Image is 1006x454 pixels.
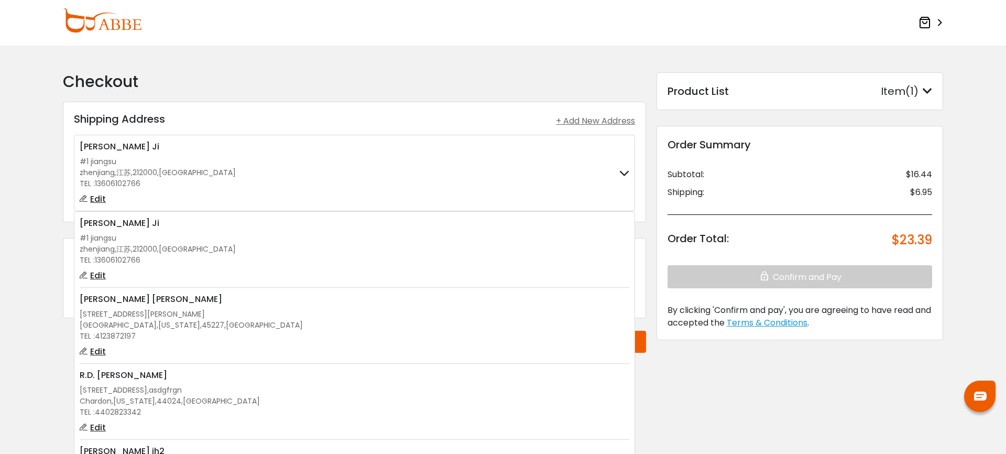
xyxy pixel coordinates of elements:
[556,115,635,127] div: + Add New Address
[80,167,115,178] span: zhenjiang
[974,392,987,401] img: chat
[892,231,932,250] div: $23.39
[668,304,932,329] div: .
[80,309,205,319] span: [STREET_ADDRESS][PERSON_NAME]
[80,385,147,395] span: [STREET_ADDRESS]
[149,385,182,395] span: asdgfrgn
[80,244,115,255] span: zhenjiang
[116,167,131,178] span: 江苏
[159,244,236,255] span: [GEOGRAPHIC_DATA]
[97,369,167,381] span: [PERSON_NAME]
[668,304,931,329] span: By clicking 'Confirm and pay', you are agreeing to have read and accepted the
[80,320,629,331] div: , , ,
[95,255,140,265] span: 13606102766
[80,331,629,342] div: TEL :
[80,396,112,407] span: Chardon
[95,407,141,417] span: 4402823342
[668,83,729,99] div: Product List
[183,396,260,407] span: [GEOGRAPHIC_DATA]
[80,167,236,178] div: , , ,
[910,186,932,199] div: $6.95
[80,156,116,167] span: #1 jiangsu
[80,407,629,418] div: TEL :
[116,244,131,255] span: 江苏
[80,369,95,381] span: R.D.
[881,83,932,99] div: Item(1)
[80,140,150,153] span: [PERSON_NAME]
[63,8,141,33] img: abbeglasses.com
[80,293,150,305] span: [PERSON_NAME]
[90,269,106,282] span: Edit
[157,396,181,407] span: 44024
[90,421,106,434] span: Edit
[159,167,236,178] span: [GEOGRAPHIC_DATA]
[906,168,932,181] div: $16.44
[133,167,157,178] span: 212000
[95,178,140,189] span: 13606102766
[113,396,155,407] span: [US_STATE]
[80,244,629,255] div: , , ,
[202,320,224,331] span: 45227
[80,217,150,229] span: [PERSON_NAME]
[74,113,165,125] h3: Shipping Address
[668,231,729,250] div: Order Total:
[80,385,629,396] div: ,
[80,396,629,407] div: , , ,
[80,233,116,243] span: #1 jiangsu
[918,13,943,33] a: >
[133,244,157,255] span: 212000
[80,255,629,266] div: TEL :
[63,72,646,91] h2: Checkout
[727,317,807,329] span: Terms & Conditions
[226,320,303,331] span: [GEOGRAPHIC_DATA]
[933,14,943,33] span: >
[158,320,200,331] span: [US_STATE]
[668,168,704,181] div: Subtotal:
[90,193,106,205] span: Edit
[668,186,704,199] div: Shipping:
[152,217,159,229] span: Ji
[95,331,136,341] span: 4123872197
[152,293,222,305] span: [PERSON_NAME]
[90,345,106,358] span: Edit
[668,137,932,153] div: Order Summary
[80,320,157,331] span: [GEOGRAPHIC_DATA]
[152,140,159,153] span: Ji
[80,178,236,189] div: TEL :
